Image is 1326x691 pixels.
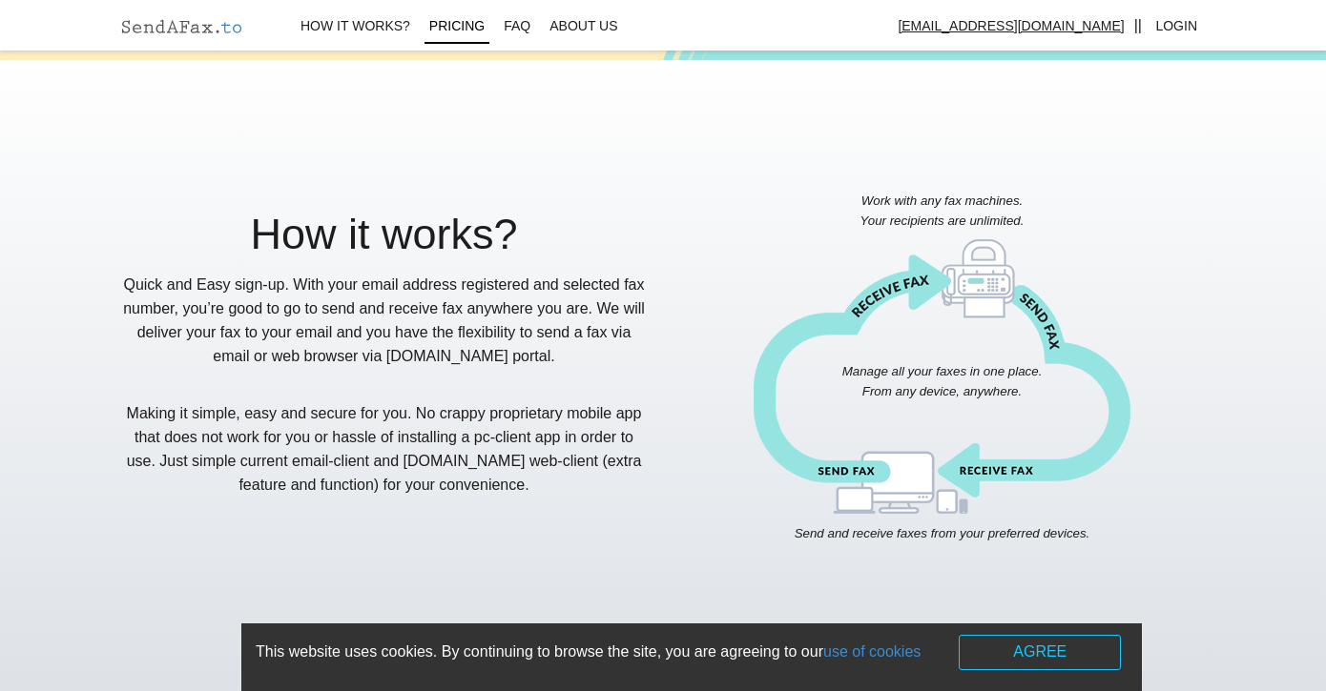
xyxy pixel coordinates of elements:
u: [EMAIL_ADDRESS][DOMAIN_NAME] [898,18,1124,33]
div: This website uses cookies. By continuing to browse the site, you are agreeing to our [256,635,1128,670]
span: Manage all your faxes in one place. From any device, anywhere. [842,364,1043,398]
a: [EMAIL_ADDRESS][DOMAIN_NAME] [888,5,1133,49]
a: Pricing [420,5,494,49]
a: About Us [540,5,627,49]
h2: How it works? [119,211,649,258]
a: Login [1146,5,1207,49]
a: How It works? [291,5,420,49]
span: Send and receive faxes from your preferred devices. [795,526,1090,540]
button: AGREE [959,635,1121,670]
a: FAQ [494,5,540,49]
p: Making it simple, easy and secure for you. No crappy proprietary mobile app that does not work fo... [119,401,649,497]
span: Work with any fax machines. Your recipients are unlimited. [860,193,1025,228]
a: use of cookies [823,643,921,660]
p: Quick and Easy sign-up. With your email address registered and selected fax number, you’re good t... [119,273,649,368]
